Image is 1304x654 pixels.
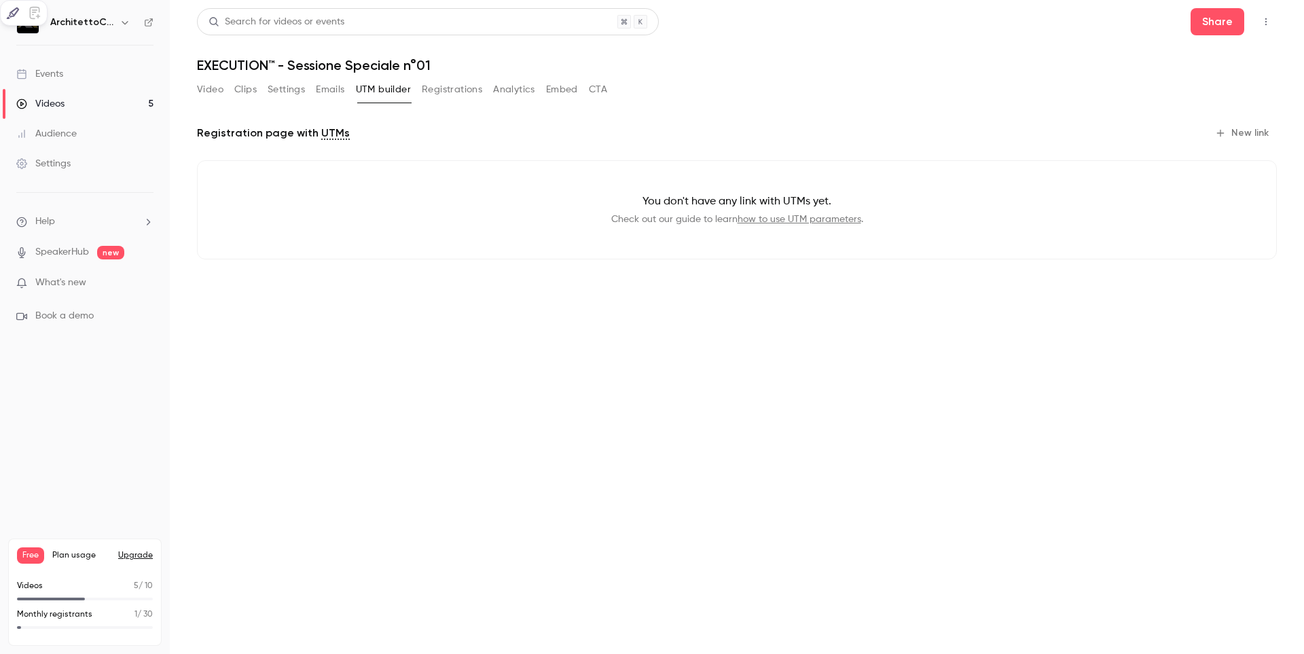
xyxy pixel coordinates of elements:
[1210,122,1277,144] button: New link
[35,245,89,259] a: SpeakerHub
[197,79,223,101] button: Video
[16,67,63,81] div: Events
[16,97,65,111] div: Videos
[17,580,43,592] p: Videos
[1191,8,1244,35] button: Share
[209,15,344,29] div: Search for videos or events
[50,16,114,29] h6: ArchitettoClub
[197,125,350,141] p: Registration page with
[268,79,305,101] button: Settings
[118,550,153,561] button: Upgrade
[321,125,350,141] a: UTMs
[316,79,344,101] button: Emails
[35,215,55,229] span: Help
[134,611,137,619] span: 1
[17,547,44,564] span: Free
[134,580,153,592] p: / 10
[16,215,153,229] li: help-dropdown-opener
[197,57,1277,73] h1: EXECUTION™ - Sessione Speciale n°01
[35,276,86,290] span: What's new
[97,246,124,259] span: new
[738,215,861,224] a: how to use UTM parameters
[356,79,411,101] button: UTM builder
[589,79,607,101] button: CTA
[35,309,94,323] span: Book a demo
[17,608,92,621] p: Monthly registrants
[52,550,110,561] span: Plan usage
[1255,11,1277,33] button: Top Bar Actions
[493,79,535,101] button: Analytics
[16,157,71,170] div: Settings
[546,79,578,101] button: Embed
[219,194,1254,210] p: You don't have any link with UTMs yet.
[134,608,153,621] p: / 30
[134,582,139,590] span: 5
[234,79,257,101] button: Clips
[422,79,482,101] button: Registrations
[219,213,1254,226] p: Check out our guide to learn .
[16,127,77,141] div: Audience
